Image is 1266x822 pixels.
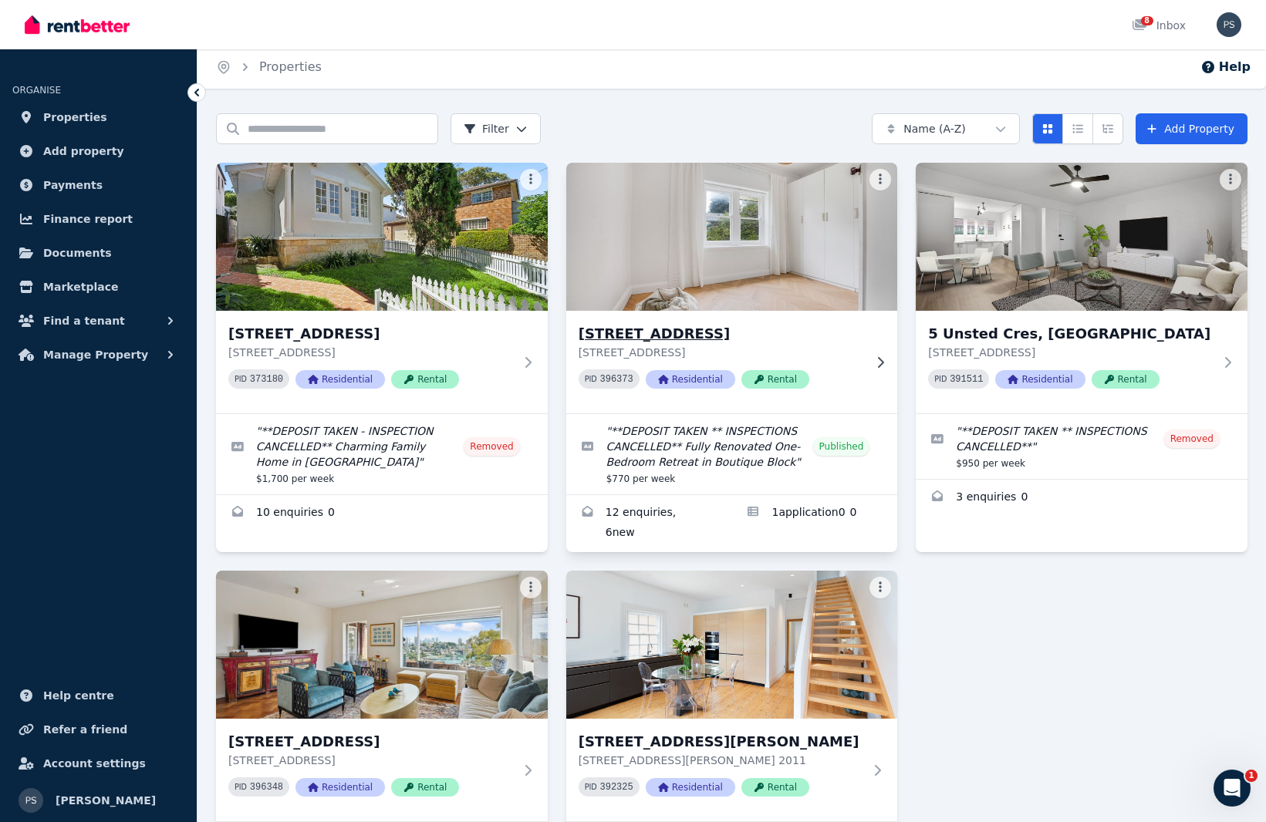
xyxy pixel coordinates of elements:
[869,169,891,190] button: More options
[950,374,983,385] code: 391511
[216,495,548,532] a: Enquiries for 1 Ebsworth Rd, Rose Bay
[579,323,864,345] h3: [STREET_ADDRESS]
[646,370,735,389] span: Residential
[995,370,1085,389] span: Residential
[579,345,864,360] p: [STREET_ADDRESS]
[600,782,633,793] code: 392325
[566,571,898,821] a: 12/7 Ithaca Rd, Elizabeth Bay[STREET_ADDRESS][PERSON_NAME][STREET_ADDRESS][PERSON_NAME] 2011PID 3...
[228,731,514,753] h3: [STREET_ADDRESS]
[43,720,127,739] span: Refer a friend
[235,783,247,791] small: PID
[520,169,542,190] button: More options
[916,163,1247,311] img: 5 Unsted Cres, Hillsdale
[585,783,597,791] small: PID
[934,375,947,383] small: PID
[228,753,514,768] p: [STREET_ADDRESS]
[1217,12,1241,37] img: Paloma Soulos
[579,753,864,768] p: [STREET_ADDRESS][PERSON_NAME] 2011
[43,345,148,364] span: Manage Property
[216,163,548,311] img: 1 Ebsworth Rd, Rose Bay
[928,323,1214,345] h3: 5 Unsted Cres, [GEOGRAPHIC_DATA]
[916,414,1247,479] a: Edit listing: **DEPOSIT TAKEN ** INSPECTIONS CANCELLED**
[1214,770,1251,807] iframe: Intercom live chat
[56,791,156,810] span: [PERSON_NAME]
[741,370,809,389] span: Rental
[216,163,548,413] a: 1 Ebsworth Rd, Rose Bay[STREET_ADDRESS][STREET_ADDRESS]PID 373180ResidentialRental
[43,176,103,194] span: Payments
[43,686,114,705] span: Help centre
[391,370,459,389] span: Rental
[1032,113,1063,144] button: Card view
[43,312,125,330] span: Find a tenant
[579,731,864,753] h3: [STREET_ADDRESS][PERSON_NAME]
[12,136,184,167] a: Add property
[1245,770,1258,782] span: 1
[741,778,809,797] span: Rental
[43,210,133,228] span: Finance report
[259,59,322,74] a: Properties
[197,45,340,89] nav: Breadcrumb
[12,204,184,234] a: Finance report
[520,577,542,598] button: More options
[566,163,898,413] a: 4/688 Old South Head Rd, Rose Bay[STREET_ADDRESS][STREET_ADDRESS]PID 396373ResidentialRental
[1132,18,1186,33] div: Inbox
[1032,113,1123,144] div: View options
[43,754,146,773] span: Account settings
[12,680,184,711] a: Help centre
[731,495,897,552] a: Applications for 4/688 Old South Head Rd, Rose Bay
[12,85,61,96] span: ORGANISE
[451,113,541,144] button: Filter
[558,159,906,315] img: 4/688 Old South Head Rd, Rose Bay
[228,345,514,360] p: [STREET_ADDRESS]
[869,577,891,598] button: More options
[916,163,1247,413] a: 5 Unsted Cres, Hillsdale5 Unsted Cres, [GEOGRAPHIC_DATA][STREET_ADDRESS]PID 391511ResidentialRental
[12,305,184,336] button: Find a tenant
[12,238,184,268] a: Documents
[1200,58,1251,76] button: Help
[566,495,732,552] a: Enquiries for 4/688 Old South Head Rd, Rose Bay
[250,782,283,793] code: 396348
[464,121,509,136] span: Filter
[391,778,459,797] span: Rental
[12,170,184,200] a: Payments
[12,714,184,745] a: Refer a friend
[43,108,107,126] span: Properties
[25,13,130,36] img: RentBetter
[228,323,514,345] h3: [STREET_ADDRESS]
[235,375,247,383] small: PID
[12,102,184,133] a: Properties
[12,748,184,779] a: Account settings
[1141,16,1153,25] span: 8
[566,414,898,494] a: Edit listing: **DEPOSIT TAKEN ** INSPECTIONS CANCELLED** Fully Renovated One-Bedroom Retreat in B...
[903,121,966,136] span: Name (A-Z)
[216,414,548,494] a: Edit listing: **DEPOSIT TAKEN - INSPECTION CANCELLED** Charming Family Home in Rose Bay
[12,271,184,302] a: Marketplace
[872,113,1020,144] button: Name (A-Z)
[12,339,184,370] button: Manage Property
[1136,113,1247,144] a: Add Property
[916,480,1247,517] a: Enquiries for 5 Unsted Cres, Hillsdale
[295,778,385,797] span: Residential
[1092,113,1123,144] button: Expanded list view
[566,571,898,719] img: 12/7 Ithaca Rd, Elizabeth Bay
[43,142,124,160] span: Add property
[585,375,597,383] small: PID
[19,788,43,813] img: Paloma Soulos
[1220,169,1241,190] button: More options
[1092,370,1160,389] span: Rental
[928,345,1214,360] p: [STREET_ADDRESS]
[216,571,548,719] img: 8/38 Fairfax Rd, Bellevue Hill
[1062,113,1093,144] button: Compact list view
[600,374,633,385] code: 396373
[216,571,548,821] a: 8/38 Fairfax Rd, Bellevue Hill[STREET_ADDRESS][STREET_ADDRESS]PID 396348ResidentialRental
[295,370,385,389] span: Residential
[43,278,118,296] span: Marketplace
[43,244,112,262] span: Documents
[646,778,735,797] span: Residential
[250,374,283,385] code: 373180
